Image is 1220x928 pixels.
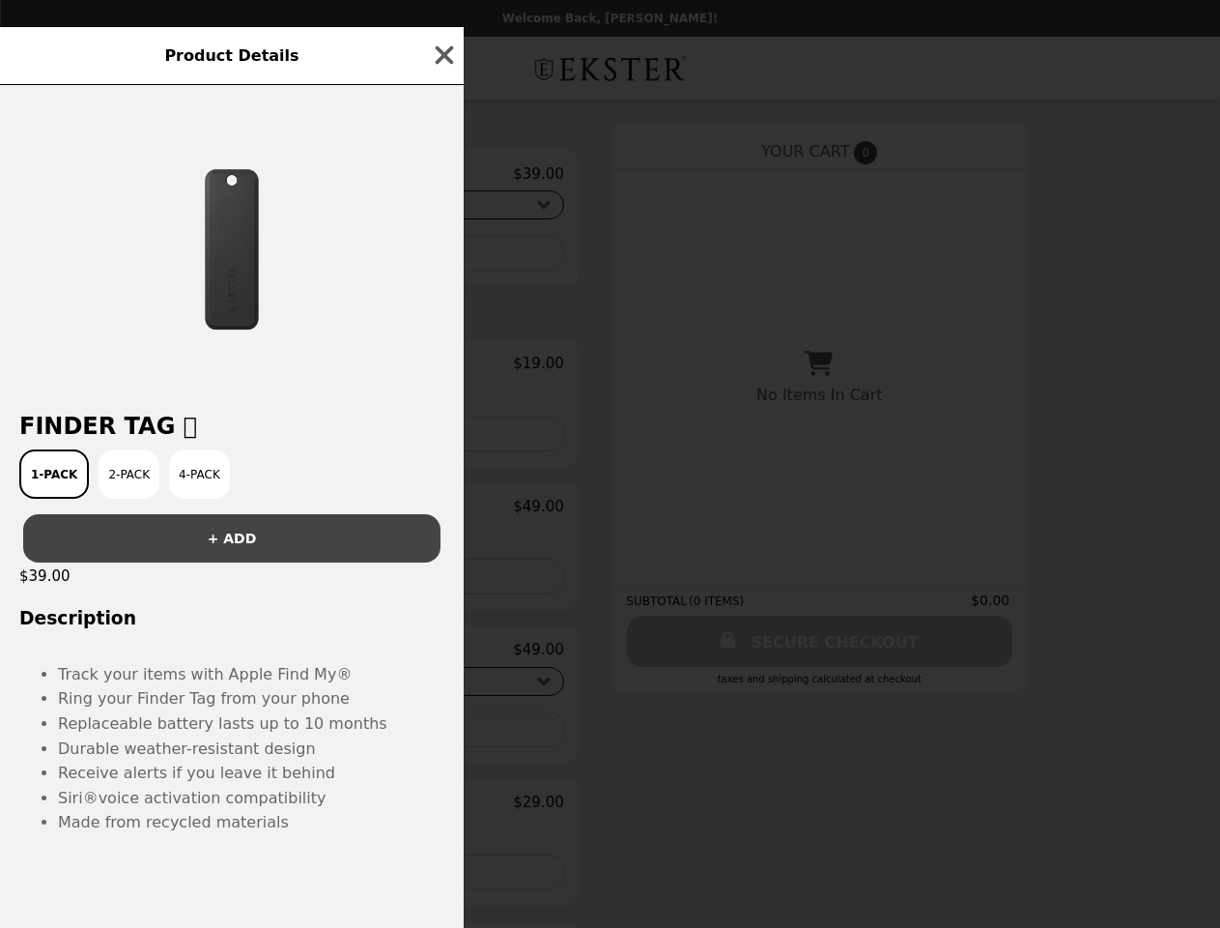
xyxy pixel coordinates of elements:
button: 4-Pack [169,449,230,499]
li: Siri voice activation compatibility [58,786,444,811]
button: 1-Pack [19,449,89,499]
li: Made from recycled materials [58,810,444,835]
button: 2-Pack [99,449,159,499]
li: Replaceable battery lasts up to 10 months [58,711,444,737]
span: ® [83,789,99,807]
li: Receive alerts if you leave it behind [58,761,444,786]
span: Product Details [164,46,298,65]
button: + ADD [23,514,440,563]
li: Durable weather-resistant design [58,737,444,762]
span: ® [58,689,350,708]
span: ® [58,665,352,683]
img: 1-Pack [87,104,377,394]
